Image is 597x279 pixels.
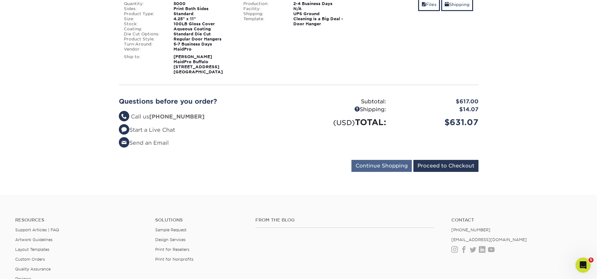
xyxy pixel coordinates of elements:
div: $617.00 [391,98,483,106]
div: Sides: [119,6,169,11]
a: Start a Live Chat [119,127,175,133]
div: TOTAL: [299,116,391,128]
div: 2-4 Business Days [289,1,358,6]
div: Ship to: [119,54,169,75]
div: Quantity: [119,1,169,6]
li: Call us [119,113,294,121]
iframe: Intercom live chat [576,258,591,273]
a: Design Services [155,237,186,242]
div: $631.07 [391,116,483,128]
div: MaidPro [169,47,239,52]
div: Facility: [239,6,289,11]
div: Size: [119,16,169,21]
div: 100LB Gloss Cover [169,21,239,27]
div: Subtotal: [299,98,391,106]
div: Standard [169,11,239,16]
div: Product Type: [119,11,169,16]
a: Print for Resellers [155,247,189,252]
div: Print Both Sides [169,6,239,11]
span: 5 [588,258,594,263]
div: Standard Die Cut [169,32,239,37]
div: Template: [239,16,289,27]
div: Die Cut Options: [119,32,169,37]
div: Production: [239,1,289,6]
div: 4.25" x 11" [169,16,239,21]
div: Coating: [119,27,169,32]
h4: From the Blog [255,217,434,223]
a: Send an Email [119,140,169,146]
a: Print for Nonprofits [155,257,193,262]
div: $14.07 [391,106,483,114]
div: Stock: [119,21,169,27]
a: Artwork Guidelines [15,237,52,242]
div: N/A [289,6,358,11]
div: Cleaning is a Big Deal - Door Hanger [289,16,358,27]
input: Continue Shopping [351,160,412,172]
strong: [PHONE_NUMBER] [149,113,204,120]
a: Contact [451,217,582,223]
a: [PHONE_NUMBER] [451,227,490,232]
a: Layout Templates [15,247,49,252]
h4: Resources [15,217,146,223]
a: Support Articles | FAQ [15,227,59,232]
div: Aqueous Coating [169,27,239,32]
div: Shipping: [239,11,289,16]
a: [EMAIL_ADDRESS][DOMAIN_NAME] [451,237,527,242]
div: Vendor: [119,47,169,52]
div: 5000 [169,1,239,6]
span: shipping [445,2,449,7]
h4: Solutions [155,217,246,223]
div: 5-7 Business Days [169,42,239,47]
div: Product Style: [119,37,169,42]
div: Turn-Around: [119,42,169,47]
div: Regular Door Hangers [169,37,239,42]
strong: [PERSON_NAME] MaidPro Buffalo [STREET_ADDRESS] [GEOGRAPHIC_DATA] [174,54,223,74]
span: files [422,2,426,7]
div: Shipping: [299,106,391,114]
div: UPS Ground [289,11,358,16]
h2: Questions before you order? [119,98,294,105]
small: (USD) [333,118,355,127]
a: Sample Request [155,227,186,232]
input: Proceed to Checkout [413,160,478,172]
